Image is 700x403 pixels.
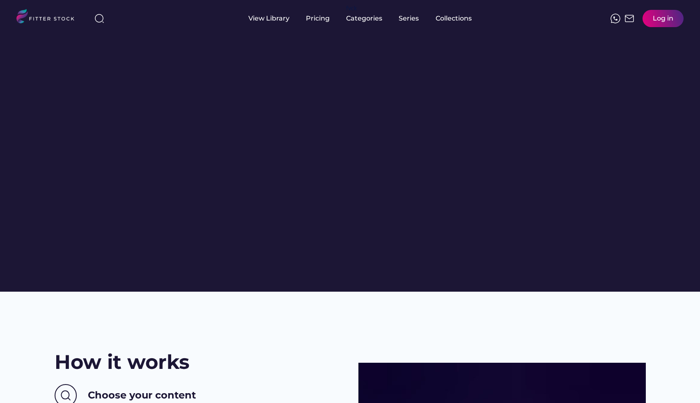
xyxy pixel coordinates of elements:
img: Frame%2051.svg [624,14,634,23]
img: search-normal%203.svg [94,14,104,23]
div: Log in [653,14,673,23]
div: Series [399,14,419,23]
img: LOGO.svg [16,9,81,26]
div: Pricing [306,14,330,23]
div: Collections [436,14,472,23]
h2: How it works [55,348,189,376]
div: fvck [346,4,357,12]
div: Categories [346,14,382,23]
h3: Choose your content [88,388,196,402]
div: View Library [248,14,289,23]
img: meteor-icons_whatsapp%20%281%29.svg [610,14,620,23]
